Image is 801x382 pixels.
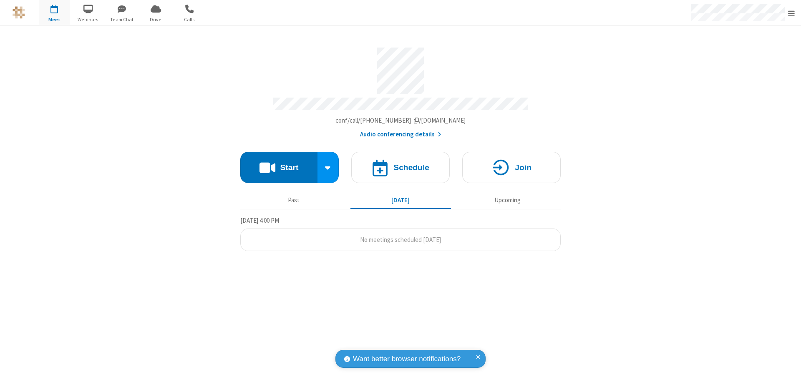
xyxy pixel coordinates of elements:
[351,152,450,183] button: Schedule
[240,216,561,251] section: Today's Meetings
[244,192,344,208] button: Past
[360,236,441,244] span: No meetings scheduled [DATE]
[360,130,441,139] button: Audio conferencing details
[350,192,451,208] button: [DATE]
[780,360,795,376] iframe: Chat
[353,354,461,364] span: Want better browser notifications?
[335,116,466,124] span: Copy my meeting room link
[174,16,205,23] span: Calls
[13,6,25,19] img: QA Selenium DO NOT DELETE OR CHANGE
[140,16,171,23] span: Drive
[39,16,70,23] span: Meet
[73,16,104,23] span: Webinars
[317,152,339,183] div: Start conference options
[515,163,531,171] h4: Join
[457,192,558,208] button: Upcoming
[462,152,561,183] button: Join
[240,152,317,183] button: Start
[393,163,429,171] h4: Schedule
[335,116,466,126] button: Copy my meeting room linkCopy my meeting room link
[240,41,561,139] section: Account details
[240,216,279,224] span: [DATE] 4:00 PM
[280,163,298,171] h4: Start
[106,16,138,23] span: Team Chat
